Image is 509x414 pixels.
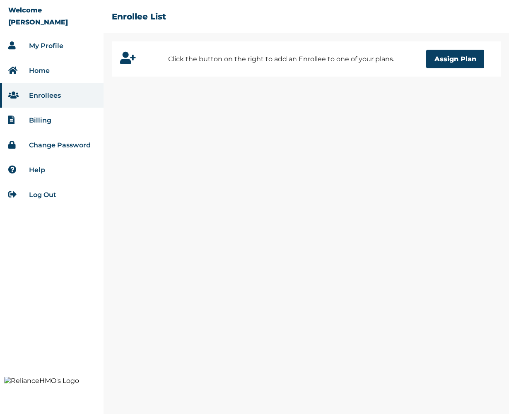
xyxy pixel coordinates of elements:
a: Enrollees [29,91,61,99]
a: Help [29,166,45,174]
button: Assign Plan [426,50,484,68]
img: RelianceHMO's Logo [4,377,99,385]
a: Log Out [29,191,56,199]
a: My Profile [29,42,63,50]
a: Billing [29,116,51,124]
p: Welcome [8,6,42,14]
a: Change Password [29,141,91,149]
a: Home [29,67,50,75]
p: Click the button on the right to add an Enrollee to one of your plans. [168,54,394,64]
p: [PERSON_NAME] [8,18,68,26]
h2: Enrollee List [112,12,166,22]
